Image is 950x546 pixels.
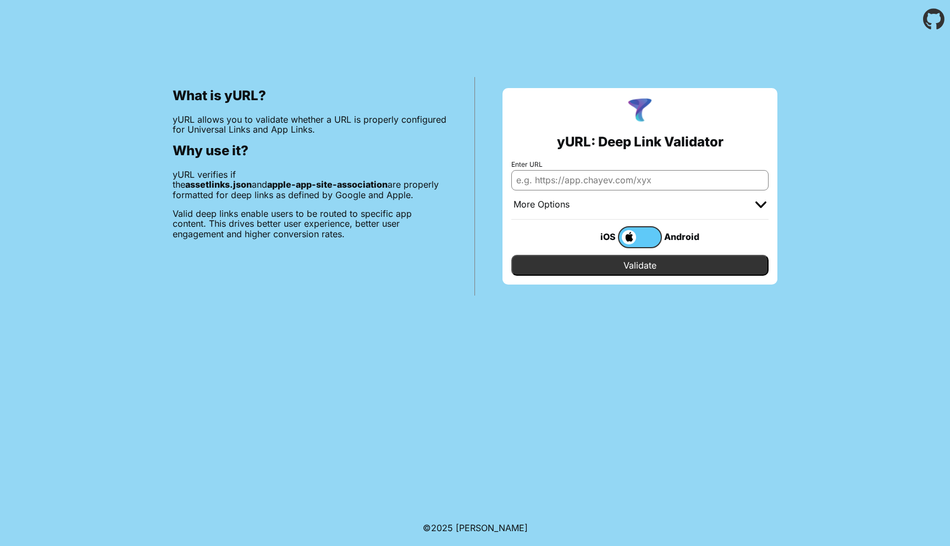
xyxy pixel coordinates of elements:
[511,161,769,168] label: Enter URL
[173,170,447,200] p: yURL verifies if the and are properly formatted for deep links as defined by Google and Apple.
[626,97,654,125] img: yURL Logo
[662,230,706,244] div: Android
[511,170,769,190] input: e.g. https://app.chayev.com/xyx
[173,209,447,239] p: Valid deep links enable users to be routed to specific app content. This drives better user exper...
[431,522,453,533] span: 2025
[423,510,528,546] footer: ©
[185,179,252,190] b: assetlinks.json
[267,179,388,190] b: apple-app-site-association
[511,255,769,276] input: Validate
[173,88,447,103] h2: What is yURL?
[755,201,766,208] img: chevron
[456,522,528,533] a: Michael Ibragimchayev's Personal Site
[574,230,618,244] div: iOS
[173,143,447,159] h2: Why use it?
[557,134,723,150] h2: yURL: Deep Link Validator
[513,199,570,210] div: More Options
[173,114,447,135] p: yURL allows you to validate whether a URL is properly configured for Universal Links and App Links.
